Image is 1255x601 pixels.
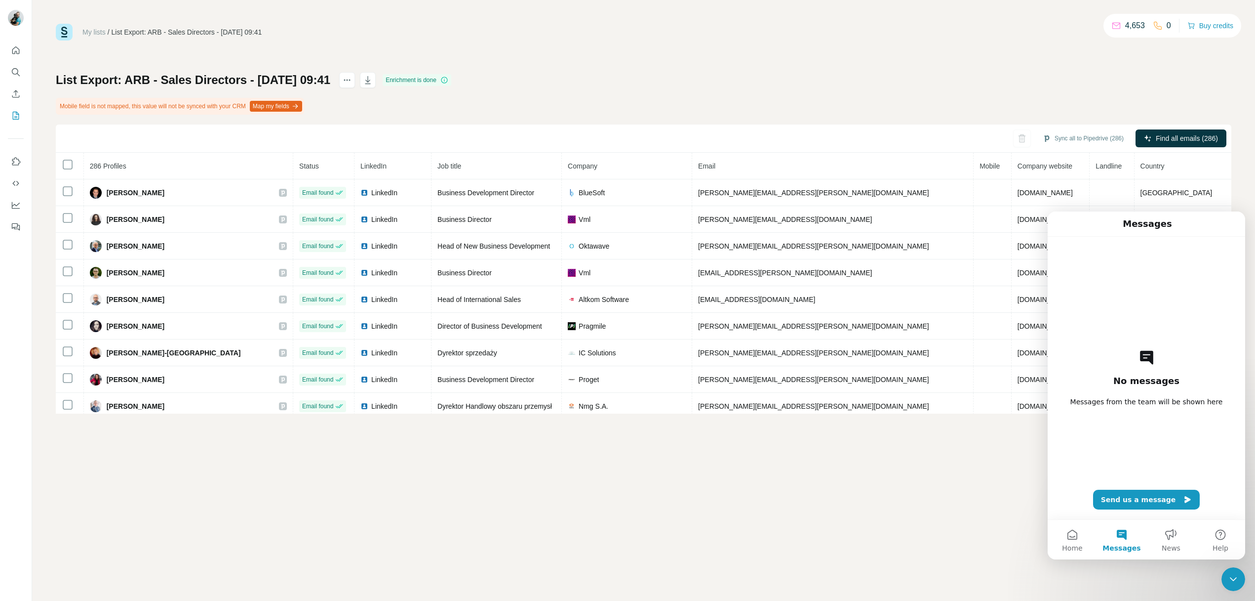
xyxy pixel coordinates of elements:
[437,296,521,303] span: Head of International Sales
[579,401,608,411] span: Nmg S.A.
[107,321,164,331] span: [PERSON_NAME]
[371,348,397,358] span: LinkedIn
[360,402,368,410] img: LinkedIn logo
[107,375,164,385] span: [PERSON_NAME]
[1096,162,1122,170] span: Landline
[1018,189,1073,197] span: [DOMAIN_NAME]
[437,215,492,223] span: Business Director
[698,376,929,384] span: [PERSON_NAME][EMAIL_ADDRESS][PERSON_NAME][DOMAIN_NAME]
[568,349,576,357] img: company-logo
[579,241,609,251] span: Oktawave
[107,348,241,358] span: [PERSON_NAME]-[GEOGRAPHIC_DATA]
[8,42,24,59] button: Quick start
[302,402,333,411] span: Email found
[579,188,605,198] span: BlueSoft
[360,242,368,250] img: LinkedIn logo
[1018,376,1073,384] span: [DOMAIN_NAME]
[437,322,542,330] span: Director of Business Development
[360,189,368,197] img: LinkedIn logo
[698,215,872,223] span: [PERSON_NAME][EMAIL_ADDRESS][DOMAIN_NAME]
[698,189,929,197] span: [PERSON_NAME][EMAIL_ADDRESS][PERSON_NAME][DOMAIN_NAME]
[1140,189,1213,197] span: [GEOGRAPHIC_DATA]
[360,162,387,170] span: LinkedIn
[250,101,302,112] button: Map my fields
[698,162,715,170] span: Email
[360,296,368,303] img: LinkedIn logo
[698,242,929,250] span: [PERSON_NAME][EMAIL_ADDRESS][PERSON_NAME][DOMAIN_NAME]
[107,295,164,304] span: [PERSON_NAME]
[8,107,24,125] button: My lists
[107,401,164,411] span: [PERSON_NAME]
[90,267,102,279] img: Avatar
[1018,215,1073,223] span: [DOMAIN_NAME]
[437,189,534,197] span: Business Development Director
[360,322,368,330] img: LinkedIn logo
[90,320,102,332] img: Avatar
[56,72,330,88] h1: List Export: ARB - Sales Directors - [DATE] 09:41
[371,188,397,198] span: LinkedIn
[90,214,102,225] img: Avatar
[108,27,110,37] li: /
[1018,402,1073,410] span: [DOMAIN_NAME]
[579,295,629,304] span: Altkom Software
[8,174,24,192] button: Use Surfe API
[90,374,102,386] img: Avatar
[302,268,333,277] span: Email found
[568,242,576,250] img: company-logo
[698,296,815,303] span: [EMAIL_ADDRESS][DOMAIN_NAME]
[360,215,368,223] img: LinkedIn logo
[8,196,24,214] button: Dashboard
[1018,296,1073,303] span: [DOMAIN_NAME]
[980,162,1000,170] span: Mobile
[107,268,164,278] span: [PERSON_NAME]
[437,376,534,384] span: Business Development Director
[8,10,24,26] img: Avatar
[302,295,333,304] span: Email found
[568,322,576,330] img: company-logo
[90,400,102,412] img: Avatar
[56,24,73,41] img: Surfe Logo
[1167,20,1171,32] p: 0
[371,241,397,251] span: LinkedIn
[1125,20,1145,32] p: 4,653
[8,218,24,236] button: Feedback
[90,347,102,359] img: Avatar
[107,188,164,198] span: [PERSON_NAME]
[698,349,929,357] span: [PERSON_NAME][EMAIL_ADDRESS][PERSON_NAME][DOMAIN_NAME]
[90,187,102,199] img: Avatar
[8,153,24,171] button: Use Surfe on LinkedIn
[1048,212,1245,559] iframe: Intercom live chat
[90,162,126,170] span: 286 Profiles
[568,296,576,303] img: company-logo
[383,74,451,86] div: Enrichment is done
[8,85,24,103] button: Enrich CSV
[1018,242,1073,250] span: [DOMAIN_NAME]
[579,268,590,278] span: Vml
[339,72,355,88] button: actions
[1018,322,1073,330] span: [DOMAIN_NAME]
[568,215,576,223] img: company-logo
[360,269,368,277] img: LinkedIn logo
[371,401,397,411] span: LinkedIn
[568,162,597,170] span: Company
[579,215,590,224] span: Vml
[90,294,102,305] img: Avatar
[371,321,397,331] span: LinkedIn
[302,242,333,251] span: Email found
[568,269,576,277] img: company-logo
[302,348,333,357] span: Email found
[1187,19,1233,33] button: Buy credits
[107,241,164,251] span: [PERSON_NAME]
[579,321,606,331] span: Pragmile
[1018,269,1073,277] span: [DOMAIN_NAME]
